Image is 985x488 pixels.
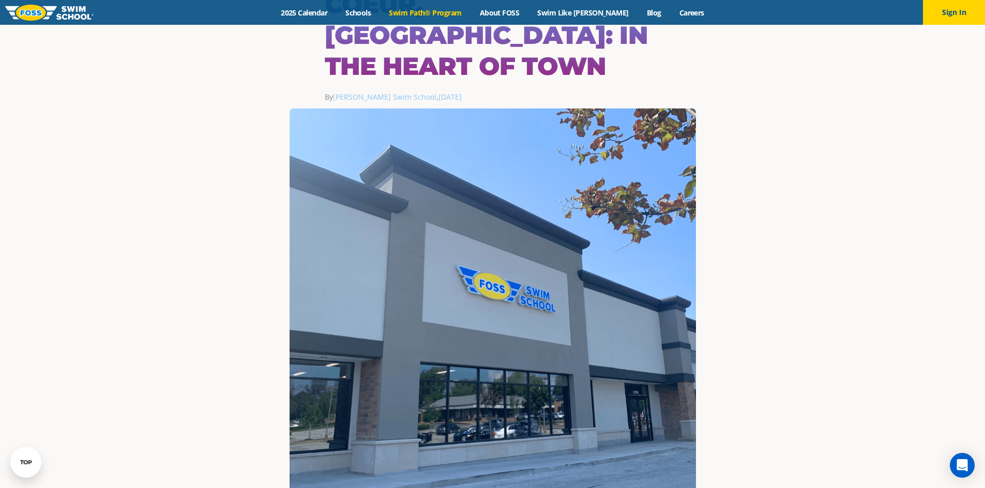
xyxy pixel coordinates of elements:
[325,92,436,102] span: By
[272,8,337,18] a: 2025 Calendar
[950,453,975,478] div: Open Intercom Messenger
[337,8,380,18] a: Schools
[436,92,462,102] span: ,
[638,8,670,18] a: Blog
[20,459,32,466] div: TOP
[670,8,713,18] a: Careers
[5,5,94,21] img: FOSS Swim School Logo
[333,92,436,102] a: [PERSON_NAME] Swim School
[471,8,528,18] a: About FOSS
[380,8,471,18] a: Swim Path® Program
[528,8,638,18] a: Swim Like [PERSON_NAME]
[438,92,462,102] a: [DATE]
